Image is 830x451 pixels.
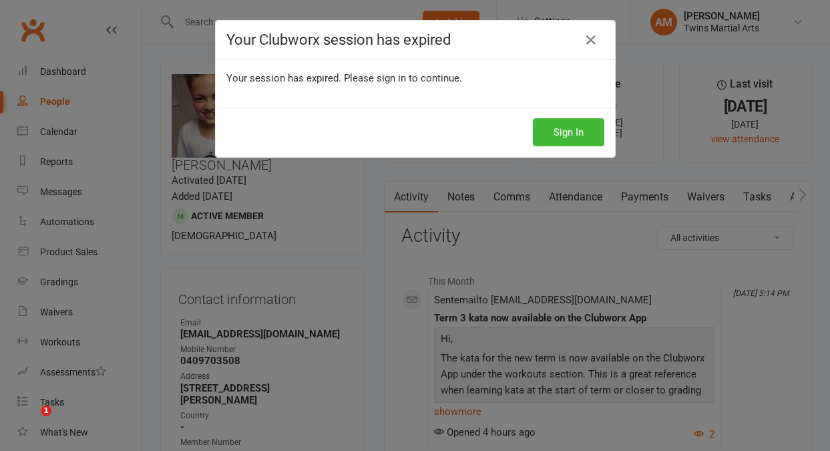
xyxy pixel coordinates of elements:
[41,406,51,416] span: 1
[226,31,604,48] h4: Your Clubworx session has expired
[13,406,45,438] iframe: Intercom live chat
[580,29,602,51] a: Close
[533,118,604,146] button: Sign In
[226,72,462,84] span: Your session has expired. Please sign in to continue.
